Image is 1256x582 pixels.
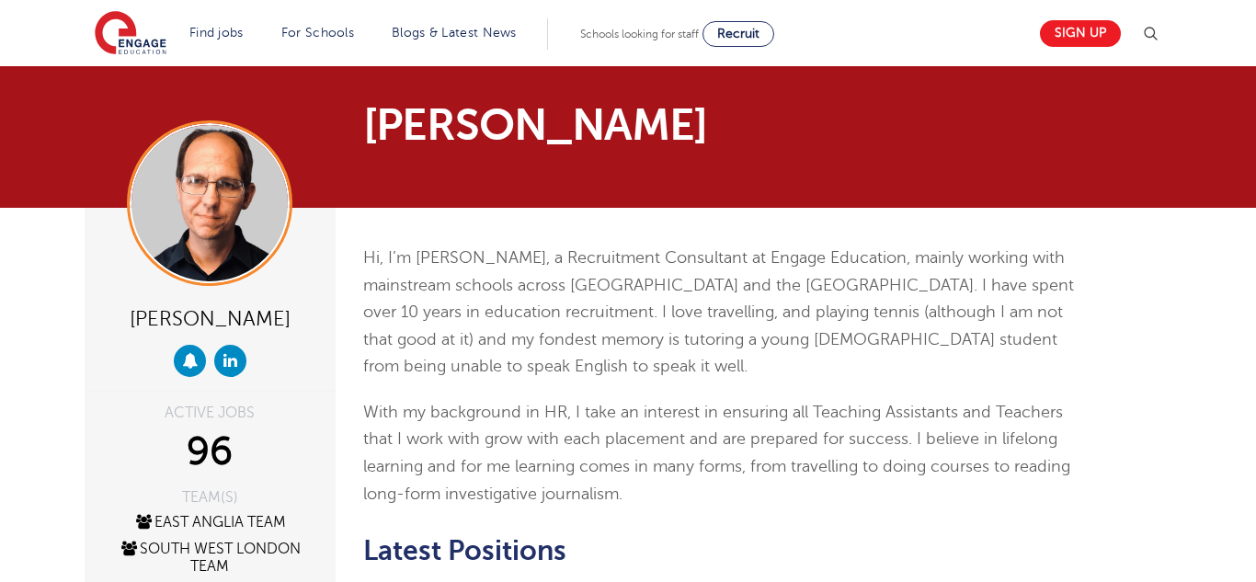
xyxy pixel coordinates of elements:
[119,541,301,575] a: South West London Team
[363,245,1079,381] p: Hi, I’m [PERSON_NAME], a Recruitment Consultant at Engage Education, mainly working with mainstre...
[363,399,1079,508] p: With my background in HR, I take an interest in ensuring all Teaching Assistants and Teachers tha...
[98,405,322,420] div: ACTIVE JOBS
[702,21,774,47] a: Recruit
[98,300,322,336] div: [PERSON_NAME]
[1040,20,1121,47] a: Sign up
[133,514,286,531] a: East Anglia Team
[189,26,244,40] a: Find jobs
[98,490,322,505] div: TEAM(S)
[363,103,800,147] h1: [PERSON_NAME]
[392,26,517,40] a: Blogs & Latest News
[95,11,166,57] img: Engage Education
[717,27,759,40] span: Recruit
[98,429,322,475] div: 96
[363,535,1079,566] h2: Latest Positions
[580,28,699,40] span: Schools looking for staff
[281,26,354,40] a: For Schools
